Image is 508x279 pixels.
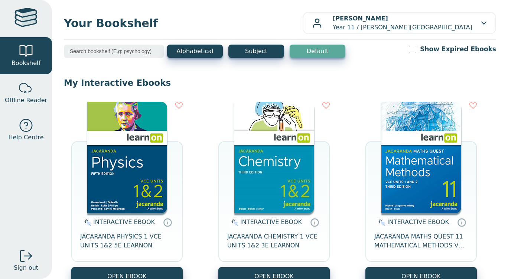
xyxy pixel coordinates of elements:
[228,45,284,58] button: Subject
[93,218,155,226] span: INTERACTIVE EBOOK
[381,102,461,213] img: 3d45537d-a581-493a-8efc-3c839325a1f6.jpg
[457,218,466,227] a: Interactive eBooks are accessed online via the publisher’s portal. They contain interactive resou...
[310,218,319,227] a: Interactive eBooks are accessed online via the publisher’s portal. They contain interactive resou...
[80,232,174,250] span: JACARANDA PHYSICS 1 VCE UNITS 1&2 5E LEARNON
[290,45,345,58] button: Default
[64,77,496,88] p: My Interactive Ebooks
[420,45,496,54] label: Show Expired Ebooks
[64,45,164,58] input: Search bookshelf (E.g: psychology)
[12,59,40,68] span: Bookshelf
[374,232,468,250] span: JACARANDA MATHS QUEST 11 MATHEMATICAL METHODS VCE UNITS 1&2 3E LEARNON
[87,102,167,213] img: c92f87e8-2470-48d9-be02-c193736cbea9.jpg
[240,218,302,226] span: INTERACTIVE EBOOK
[333,14,472,32] p: Year 11 / [PERSON_NAME][GEOGRAPHIC_DATA]
[8,133,43,142] span: Help Centre
[229,218,238,227] img: interactive.svg
[333,15,388,22] b: [PERSON_NAME]
[163,218,172,227] a: Interactive eBooks are accessed online via the publisher’s portal. They contain interactive resou...
[303,12,496,34] button: [PERSON_NAME]Year 11 / [PERSON_NAME][GEOGRAPHIC_DATA]
[5,96,47,105] span: Offline Reader
[64,15,303,32] span: Your Bookshelf
[376,218,385,227] img: interactive.svg
[167,45,223,58] button: Alphabetical
[227,232,321,250] span: JACARANDA CHEMISTRY 1 VCE UNITS 1&2 3E LEARNON
[387,218,449,226] span: INTERACTIVE EBOOK
[82,218,91,227] img: interactive.svg
[14,263,38,272] span: Sign out
[234,102,314,213] img: 37f81dd5-9e6c-4284-8d4c-e51904e9365e.jpg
